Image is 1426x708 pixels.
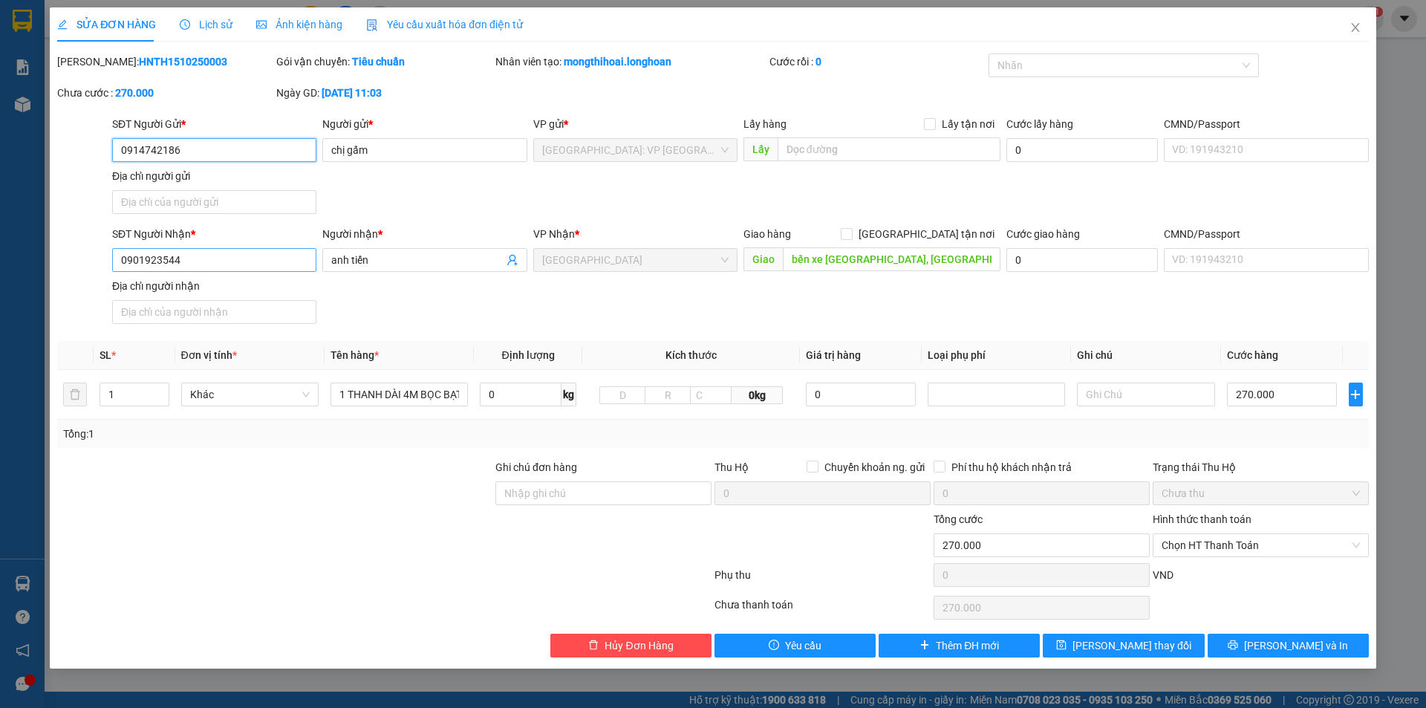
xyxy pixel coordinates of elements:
span: printer [1228,640,1238,652]
span: picture [256,19,267,30]
label: Hình thức thanh toán [1153,513,1251,525]
span: Tên hàng [331,349,379,361]
span: Khác [190,383,310,406]
b: 270.000 [115,87,154,99]
label: Cước lấy hàng [1006,118,1073,130]
span: [PERSON_NAME] và In [1244,637,1348,654]
span: Thêm ĐH mới [936,637,999,654]
div: Cước rồi : [769,53,986,70]
span: Kích thước [665,349,717,361]
span: SL [100,349,111,361]
div: Trạng thái Thu Hộ [1153,459,1369,475]
span: Lấy hàng [743,118,787,130]
span: Chưa thu [1162,482,1360,504]
button: plus [1349,383,1363,406]
span: Cước hàng [1227,349,1278,361]
div: Ngày GD: [276,85,492,101]
button: exclamation-circleYêu cầu [714,634,876,657]
th: Ghi chú [1071,341,1220,370]
span: Ảnh kiện hàng [256,19,342,30]
button: delete [63,383,87,406]
input: R [645,386,691,404]
input: VD: Bàn, Ghế [331,383,468,406]
span: Hủy Đơn Hàng [605,637,673,654]
div: Tổng: 1 [63,426,550,442]
input: D [599,386,645,404]
div: CMND/Passport [1164,226,1368,242]
div: Nhân viên tạo: [495,53,766,70]
input: Cước giao hàng [1006,248,1158,272]
div: Phụ thu [713,567,932,593]
b: mongthihoai.longhoan [564,56,671,68]
span: Chọn HT Thanh Toán [1162,534,1360,556]
button: printer[PERSON_NAME] và In [1208,634,1369,657]
b: Tiêu chuẩn [352,56,405,68]
span: Đơn vị tính [181,349,237,361]
span: user-add [507,254,518,266]
th: Loại phụ phí [922,341,1071,370]
span: [GEOGRAPHIC_DATA] tận nơi [853,226,1000,242]
span: Lịch sử [180,19,232,30]
div: SĐT Người Gửi [112,116,316,132]
button: save[PERSON_NAME] thay đổi [1043,634,1204,657]
span: exclamation-circle [769,640,779,652]
span: Lấy [743,137,778,161]
b: 0 [815,56,821,68]
input: Dọc đường [783,247,1000,271]
span: 0kg [732,386,782,404]
input: Ghi chú đơn hàng [495,481,712,505]
span: [PHONE_NUMBER] - [DOMAIN_NAME] [35,88,248,145]
input: Cước lấy hàng [1006,138,1158,162]
span: [PERSON_NAME] thay đổi [1072,637,1191,654]
input: Địa chỉ của người nhận [112,300,316,324]
div: Địa chỉ người gửi [112,168,316,184]
span: Yêu cầu xuất hóa đơn điện tử [366,19,523,30]
div: Chưa cước : [57,85,273,101]
span: Khánh Hòa [542,249,729,271]
div: Chưa thanh toán [713,597,932,623]
button: plusThêm ĐH mới [879,634,1040,657]
button: deleteHủy Đơn Hàng [550,634,712,657]
div: VP gửi [533,116,738,132]
label: Ghi chú đơn hàng [495,461,577,473]
span: Hà Nội: VP Tây Hồ [542,139,729,161]
span: Thu Hộ [714,461,749,473]
span: Lấy tận nơi [936,116,1000,132]
span: save [1056,640,1067,652]
span: Định lượng [501,349,554,361]
div: Gói vận chuyển: [276,53,492,70]
span: Giao [743,247,783,271]
span: Phí thu hộ khách nhận trả [945,459,1078,475]
span: VP Nhận [533,228,575,240]
b: HNTH1510250003 [139,56,227,68]
input: Địa chỉ của người gửi [112,190,316,214]
span: plus [919,640,930,652]
strong: BIÊN NHẬN VẬN CHUYỂN BẢO AN EXPRESS [33,22,248,56]
span: Yêu cầu [785,637,821,654]
input: C [690,386,732,404]
div: SĐT Người Nhận [112,226,316,242]
span: Tổng cước [934,513,983,525]
input: Ghi Chú [1077,383,1214,406]
button: Close [1335,7,1376,49]
div: Người gửi [322,116,527,132]
span: Chuyển khoản ng. gửi [818,459,931,475]
div: Người nhận [322,226,527,242]
b: [DATE] 11:03 [322,87,382,99]
input: Dọc đường [778,137,1000,161]
span: Giá trị hàng [806,349,861,361]
span: Giao hàng [743,228,791,240]
img: icon [366,19,378,31]
strong: (Công Ty TNHH Chuyển Phát Nhanh Bảo An - MST: 0109597835) [30,60,251,84]
span: VND [1153,569,1173,581]
label: Cước giao hàng [1006,228,1080,240]
div: [PERSON_NAME]: [57,53,273,70]
span: SỬA ĐƠN HÀNG [57,19,156,30]
span: close [1350,22,1361,33]
div: Địa chỉ người nhận [112,278,316,294]
div: CMND/Passport [1164,116,1368,132]
span: kg [561,383,576,406]
span: plus [1350,389,1362,400]
span: edit [57,19,68,30]
span: clock-circle [180,19,190,30]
